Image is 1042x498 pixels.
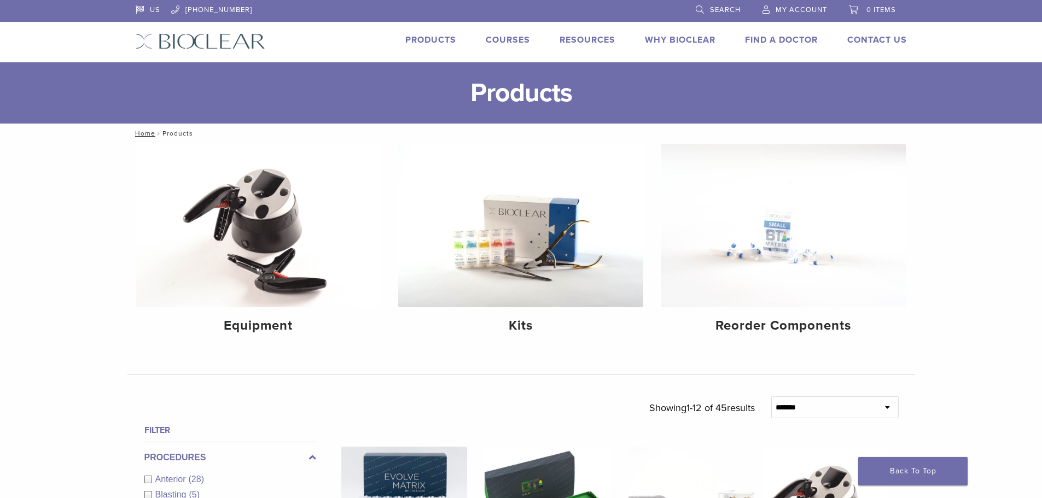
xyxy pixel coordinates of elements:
[145,316,372,336] h4: Equipment
[661,144,906,307] img: Reorder Components
[136,33,265,49] img: Bioclear
[645,34,715,45] a: Why Bioclear
[486,34,530,45] a: Courses
[398,144,643,343] a: Kits
[776,5,827,14] span: My Account
[155,474,189,484] span: Anterior
[144,451,316,464] label: Procedures
[407,316,634,336] h4: Kits
[858,457,968,485] a: Back To Top
[710,5,741,14] span: Search
[398,144,643,307] img: Kits
[745,34,818,45] a: Find A Doctor
[847,34,907,45] a: Contact Us
[670,316,897,336] h4: Reorder Components
[686,402,727,414] span: 1-12 of 45
[127,124,915,143] nav: Products
[136,144,381,307] img: Equipment
[189,474,204,484] span: (28)
[405,34,456,45] a: Products
[866,5,896,14] span: 0 items
[136,144,381,343] a: Equipment
[155,131,162,136] span: /
[661,144,906,343] a: Reorder Components
[649,396,755,419] p: Showing results
[144,424,316,437] h4: Filter
[132,130,155,137] a: Home
[560,34,615,45] a: Resources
